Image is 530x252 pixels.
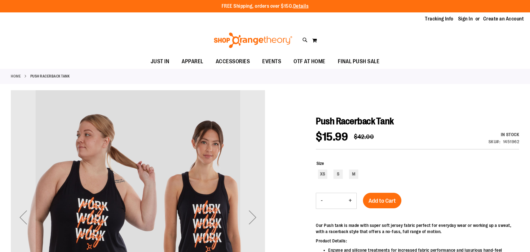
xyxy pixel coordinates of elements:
span: $15.99 [316,130,348,143]
span: JUST IN [151,55,170,69]
div: M [349,170,358,179]
a: ACCESSORIES [210,55,256,69]
strong: SKU [488,139,501,144]
a: FINAL PUSH SALE [332,55,386,69]
button: Add to Cart [363,193,401,208]
a: OTF AT HOME [287,55,332,69]
a: JUST IN [144,55,176,69]
strong: Push Racerback Tank [30,73,70,79]
input: Product quantity [327,193,344,208]
span: Push Racerback Tank [316,116,394,126]
span: $42.00 [354,133,374,140]
a: Home [11,73,21,79]
p: Product Details: [316,238,519,244]
p: FREE Shipping, orders over $150. [222,3,309,10]
span: OTF AT HOME [294,55,325,69]
span: APPAREL [182,55,203,69]
div: In stock [488,131,519,138]
button: Decrease product quantity [316,193,327,209]
a: EVENTS [256,55,287,69]
span: Size [316,161,324,166]
a: APPAREL [175,55,210,69]
a: Create an Account [483,15,524,22]
span: ACCESSORIES [216,55,250,69]
div: 1451962 [503,139,519,145]
span: EVENTS [262,55,281,69]
img: Shop Orangetheory [213,33,293,48]
span: FINAL PUSH SALE [338,55,380,69]
button: Increase product quantity [344,193,356,209]
a: Tracking Info [425,15,453,22]
div: S [333,170,343,179]
span: Add to Cart [369,197,396,204]
a: Sign In [458,15,473,22]
div: Availability [488,131,519,138]
p: Our Push tank is made with super soft jersey fabric perfect for everyday wear or working up a swe... [316,222,519,235]
div: XS [318,170,327,179]
a: Details [293,3,309,9]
